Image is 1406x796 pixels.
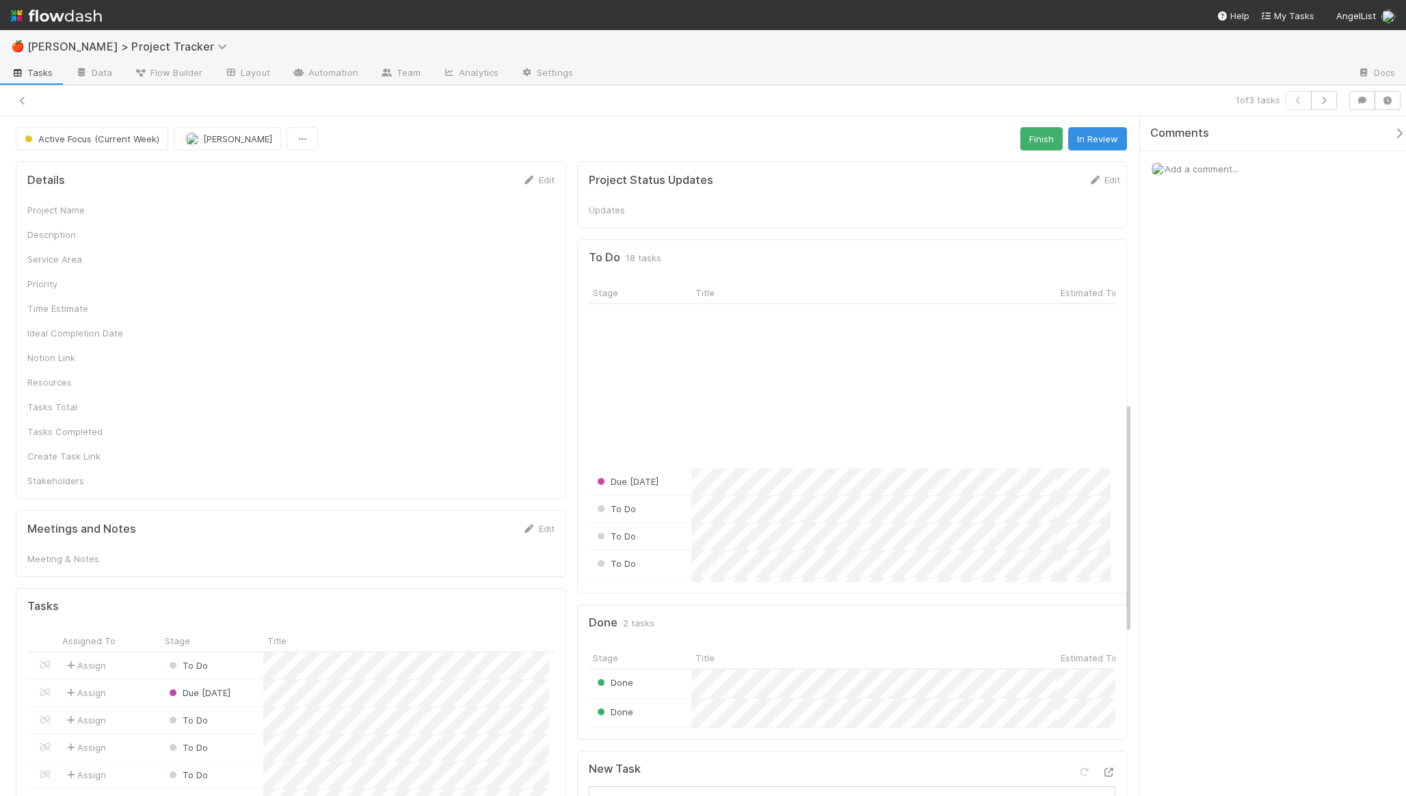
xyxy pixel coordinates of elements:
div: To Do [166,659,208,672]
span: Stage [165,634,190,648]
div: To Do [166,713,208,727]
span: 2 tasks [623,616,654,630]
span: AngelList [1336,10,1376,21]
div: Notion Link [27,351,130,364]
div: Due [DATE] [594,475,659,488]
span: 🍎 [11,40,25,52]
span: Due [DATE] [166,687,230,698]
div: Due [DATE] [166,686,230,700]
a: Data [64,63,123,85]
span: Stage [593,286,618,300]
img: logo-inverted-e16ddd16eac7371096b0.svg [11,4,102,27]
button: In Review [1068,127,1127,150]
div: Description [27,228,130,241]
h5: Meetings and Notes [27,522,136,536]
div: Stakeholders [27,474,130,488]
span: 1 of 3 tasks [1236,93,1280,107]
span: Assign [64,768,106,782]
a: Edit [522,174,555,185]
div: Create Task Link [27,449,130,463]
span: Estimated Time Spent (Hours) [1061,651,1156,665]
span: Assign [64,686,106,700]
a: My Tasks [1260,9,1314,23]
span: Title [695,651,715,665]
span: To Do [166,660,208,671]
div: Tasks Total [27,400,130,414]
div: Time Estimate [27,302,130,315]
div: To Do [594,557,636,570]
span: To Do [594,531,636,542]
span: Assign [64,659,106,672]
div: Meeting & Notes [27,552,130,566]
div: Resources [27,375,130,389]
img: avatar_8e0a024e-b700-4f9f-aecf-6f1e79dccd3c.png [185,132,199,146]
span: [PERSON_NAME] > Project Tracker [27,40,234,53]
span: To Do [166,715,208,726]
h5: To Do [589,251,620,265]
a: Layout [213,63,281,85]
h5: Done [589,616,618,630]
span: Assigned To [62,634,116,648]
div: To Do [166,741,208,754]
span: My Tasks [1260,10,1314,21]
a: Flow Builder [123,63,213,85]
h5: New Task [589,762,641,776]
button: Finish [1020,127,1063,150]
div: Help [1217,9,1249,23]
button: Active Focus (Current Week) [16,127,168,150]
span: Title [695,286,715,300]
a: Settings [509,63,584,85]
a: Edit [1088,174,1120,185]
div: Project Name [27,203,130,217]
a: Docs [1347,63,1406,85]
span: Add a comment... [1165,163,1238,174]
a: Edit [522,523,555,534]
div: Service Area [27,252,130,266]
span: Active Focus (Current Week) [22,133,159,144]
div: To Do [166,768,208,782]
span: Tasks [11,66,53,79]
h5: Tasks [27,600,59,613]
img: avatar_8e0a024e-b700-4f9f-aecf-6f1e79dccd3c.png [1151,162,1165,176]
span: [PERSON_NAME] [203,133,272,144]
img: avatar_8e0a024e-b700-4f9f-aecf-6f1e79dccd3c.png [1381,10,1395,23]
h5: Details [27,174,65,187]
span: Done [594,706,633,717]
span: Title [267,634,287,648]
span: 18 tasks [626,251,661,265]
div: Done [594,705,633,719]
span: To Do [166,742,208,753]
span: Stage [593,651,618,665]
div: Done [594,676,633,689]
span: Due [DATE] [594,476,659,487]
span: To Do [166,769,208,780]
div: To Do [594,529,636,543]
a: Team [369,63,432,85]
div: Ideal Completion Date [27,326,130,340]
span: To Do [594,558,636,569]
div: Tasks Completed [27,425,130,438]
span: Assign [64,713,106,727]
div: Priority [27,277,130,291]
span: Flow Builder [134,66,202,79]
a: Automation [281,63,369,85]
div: To Do [594,502,636,516]
span: To Do [594,503,636,514]
h5: Project Status Updates [589,174,713,187]
span: Assign [64,741,106,754]
button: [PERSON_NAME] [174,127,281,150]
a: Analytics [432,63,509,85]
span: Estimated Time Required (hours) [1061,286,1156,300]
div: Updates [589,203,691,217]
span: Comments [1150,127,1209,140]
span: Done [594,677,633,688]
